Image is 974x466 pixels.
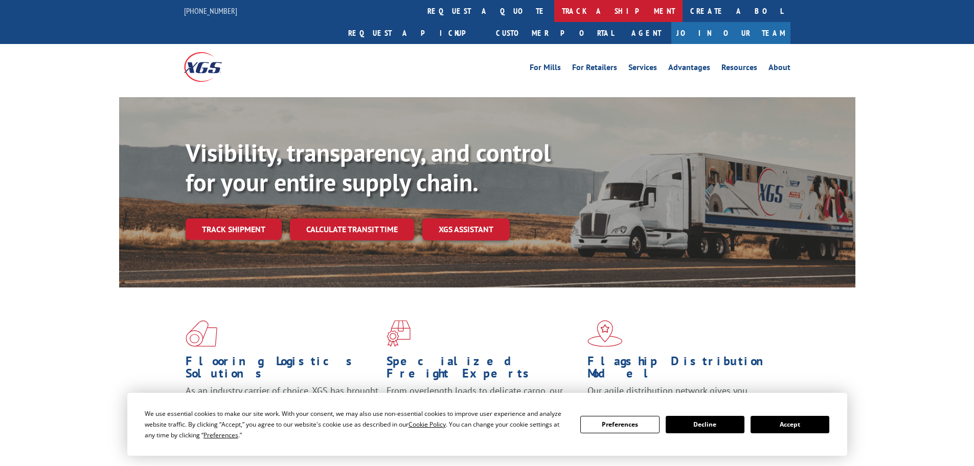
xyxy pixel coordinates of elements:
a: For Mills [530,63,561,75]
a: Request a pickup [341,22,488,44]
a: Track shipment [186,218,282,240]
a: Join Our Team [671,22,790,44]
img: xgs-icon-flagship-distribution-model-red [587,320,623,347]
button: Accept [751,416,829,433]
a: [PHONE_NUMBER] [184,6,237,16]
a: Calculate transit time [290,218,414,240]
img: xgs-icon-focused-on-flooring-red [387,320,411,347]
h1: Specialized Freight Experts [387,355,580,385]
a: About [768,63,790,75]
a: Agent [621,22,671,44]
h1: Flooring Logistics Solutions [186,355,379,385]
span: Preferences [203,431,238,439]
span: As an industry carrier of choice, XGS has brought innovation and dedication to flooring logistics... [186,385,378,421]
a: Advantages [668,63,710,75]
h1: Flagship Distribution Model [587,355,781,385]
a: Customer Portal [488,22,621,44]
span: Cookie Policy [409,420,446,429]
span: Our agile distribution network gives you nationwide inventory management on demand. [587,385,776,409]
div: Cookie Consent Prompt [127,393,847,456]
a: Services [628,63,657,75]
img: xgs-icon-total-supply-chain-intelligence-red [186,320,217,347]
a: Resources [721,63,757,75]
button: Preferences [580,416,659,433]
p: From overlength loads to delicate cargo, our experienced staff knows the best way to move your fr... [387,385,580,430]
div: We use essential cookies to make our site work. With your consent, we may also use non-essential ... [145,408,568,440]
button: Decline [666,416,744,433]
a: XGS ASSISTANT [422,218,510,240]
a: For Retailers [572,63,617,75]
b: Visibility, transparency, and control for your entire supply chain. [186,137,551,198]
